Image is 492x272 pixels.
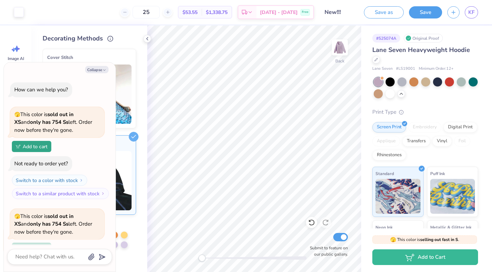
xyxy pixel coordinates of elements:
[85,66,109,73] button: Collapse
[12,175,87,186] button: Switch to a color with stock
[302,10,308,15] span: Free
[409,6,442,18] button: Save
[390,236,459,243] span: This color is .
[430,224,471,231] span: Metallic & Glitter Ink
[375,170,394,177] span: Standard
[402,136,430,146] div: Transfers
[372,249,478,265] button: Add to Cart
[432,136,452,146] div: Vinyl
[319,5,353,19] input: Untitled Design
[443,122,477,133] div: Digital Print
[465,6,478,18] a: KF
[468,8,475,16] span: KF
[14,111,92,134] span: This color is and left. Order now before they're gone.
[372,34,400,43] div: # 525074A
[14,213,92,235] span: This color is and left. Order now before they're gone.
[454,136,470,146] div: Foil
[375,179,420,214] img: Standard
[260,9,298,16] span: [DATE] - [DATE]
[30,220,68,227] strong: only has 754 Ss
[12,141,51,152] button: Add to cart
[133,6,160,18] input: – –
[199,255,206,262] div: Accessibility label
[306,245,348,257] label: Submit to feature on our public gallery.
[372,66,393,72] span: Lane Seven
[420,237,458,242] strong: selling out fast in S
[12,243,51,254] button: Add to cart
[14,160,68,167] div: Not ready to order yet?
[372,136,400,146] div: Applique
[101,191,105,196] img: Switch to a similar product with stock
[206,9,228,16] span: $1,338.75
[182,9,197,16] span: $53.55
[333,40,347,54] img: Back
[30,119,68,126] strong: only has 754 Ss
[8,56,24,61] span: Image AI
[372,46,470,54] span: Lane Seven Heavyweight Hoodie
[16,144,21,149] img: Add to cart
[430,170,445,177] span: Puff Ink
[408,122,441,133] div: Embroidery
[372,122,406,133] div: Screen Print
[372,150,406,160] div: Rhinestones
[372,108,478,116] div: Print Type
[14,86,68,93] div: How can we help you?
[79,178,83,182] img: Switch to a color with stock
[43,34,136,43] div: Decorating Methods
[430,179,475,214] img: Puff Ink
[335,58,344,64] div: Back
[419,66,454,72] span: Minimum Order: 12 +
[390,236,396,243] span: 🫣
[47,53,132,62] div: Cover Stitch
[404,34,443,43] div: Original Proof
[375,224,393,231] span: Neon Ink
[14,213,20,220] span: 🫣
[12,188,109,199] button: Switch to a similar product with stock
[364,6,404,18] button: Save as
[396,66,415,72] span: # LS19001
[14,111,20,118] span: 🫣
